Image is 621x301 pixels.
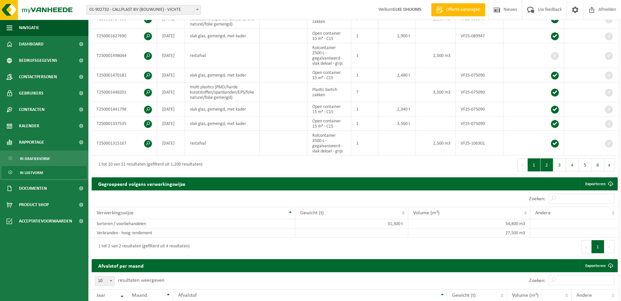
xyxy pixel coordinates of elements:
button: 5 [579,158,592,171]
td: [DATE] [157,82,185,102]
a: In lijstvorm [2,166,87,179]
button: 3 [553,158,566,171]
span: Kalender [19,118,39,134]
button: 1 [528,158,540,171]
span: 10 [95,276,114,286]
h2: Gegroepeerd volgens verwerkingswijze [92,177,192,190]
td: VF25-075090 [456,116,503,131]
td: 31,300 t [295,219,408,228]
strong: ELKE DHOOMS [393,7,421,12]
a: In grafiekvorm [2,152,87,165]
button: Next [604,240,614,253]
span: Acceptatievoorwaarden [19,213,72,229]
td: Plastic Switch zakken [307,82,351,102]
span: Contactpersonen [19,69,57,85]
span: In lijstvorm [20,167,43,179]
span: Verwerkingswijze [97,210,134,216]
td: Rolcontainer 2500 L - gegalvaniseerd - vlak deksel - grijs [307,43,351,68]
span: 01-902732 - CALLPLAST BV (BOUWUNIE) - VICHTE [87,5,201,14]
td: 3,560 t [378,116,415,131]
div: 1 tot 10 van 51 resultaten (gefilterd uit 1,200 resultaten) [95,159,202,171]
span: Andere [576,293,592,298]
td: [DATE] [157,68,185,82]
span: Volume (m³) [413,210,440,216]
span: Documenten [19,180,47,197]
td: 1 [351,29,378,43]
button: Previous [517,158,528,171]
td: VF25-075090 [456,68,503,82]
td: multi plastics (PMD/harde kunststoffen/spanbanden/EPS/folie naturel/folie gemengd) [185,82,260,102]
td: [DATE] [157,116,185,131]
button: 4 [566,158,579,171]
td: vlak glas, gemengd, met kader [185,102,260,116]
span: Bedrijfsgegevens [19,52,57,69]
td: 1 [351,102,378,116]
a: Exporteren [580,259,617,272]
span: Offerte aanvragen [445,7,482,13]
td: T250001627690 [92,29,157,43]
button: 1 [592,240,604,253]
td: [DATE] [157,29,185,43]
label: Zoeken: [529,278,545,283]
td: Rolcontainer 2500 L - gegalvaniseerd - vlak deksel - grijs [307,131,351,156]
td: VF25-089947 [456,29,503,43]
td: vlak glas, gemengd, met kader [185,116,260,131]
span: Gewicht (t) [300,210,324,216]
td: [DATE] [157,43,185,68]
td: [DATE] [157,102,185,116]
td: VF25-075090 [456,102,503,116]
td: vlak glas, gemengd, met kader [185,68,260,82]
td: 7 [351,82,378,102]
div: 1 tot 2 van 2 resultaten (gefilterd uit 4 resultaten) [95,241,190,253]
button: Previous [581,240,592,253]
span: Product Shop [19,197,49,213]
td: 2,500 m3 [415,43,455,68]
td: restafval [185,43,260,68]
td: 2,500 m3 [415,131,455,156]
td: T250001441798 [92,102,157,116]
td: 1 [351,43,378,68]
td: 54,800 m3 [408,219,530,228]
td: 27,500 m3 [408,228,530,238]
button: 2 [540,158,553,171]
td: Open container 15 m³ - C15 [307,102,351,116]
span: Contracten [19,101,45,118]
td: restafval [185,131,260,156]
td: Open container 15 m³ - C15 [307,68,351,82]
label: resultaten weergeven [118,278,164,283]
td: [DATE] [157,131,185,156]
td: 1 [351,116,378,131]
td: Open container 15 m³ - C15 [307,116,351,131]
td: Verbranden - hoog rendement [92,228,295,238]
button: Next [604,158,614,171]
td: 2,480 t [378,68,415,82]
span: Navigatie [19,20,39,36]
a: Exporteren [580,177,617,190]
span: Rapportage [19,134,44,150]
span: Gewicht (t) [452,293,476,298]
td: T250001498044 [92,43,157,68]
span: In grafiekvorm [20,152,49,165]
td: VF25-106301 [456,131,503,156]
span: Volume (m³) [512,293,539,298]
td: Sorteren / voorbehandelen [92,219,295,228]
a: Offerte aanvragen [431,3,485,16]
td: Open container 15 m³ - C15 [307,29,351,43]
td: 1 [351,131,378,156]
td: VF25-075090 [456,82,503,102]
td: 1 [351,68,378,82]
td: 2,340 t [378,102,415,116]
td: T250001315167 [92,131,157,156]
span: 10 [95,276,115,286]
label: Zoeken: [529,196,545,202]
span: Andere [535,210,551,216]
td: 3,500 m3 [415,82,455,102]
span: Jaar [97,293,105,298]
span: 01-902732 - CALLPLAST BV (BOUWUNIE) - VICHTE [86,5,201,15]
span: Gebruikers [19,85,44,101]
span: Dashboard [19,36,44,52]
button: 6 [592,158,604,171]
td: T250001337535 [92,116,157,131]
td: 2,900 t [378,29,415,43]
td: T250001448201 [92,82,157,102]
